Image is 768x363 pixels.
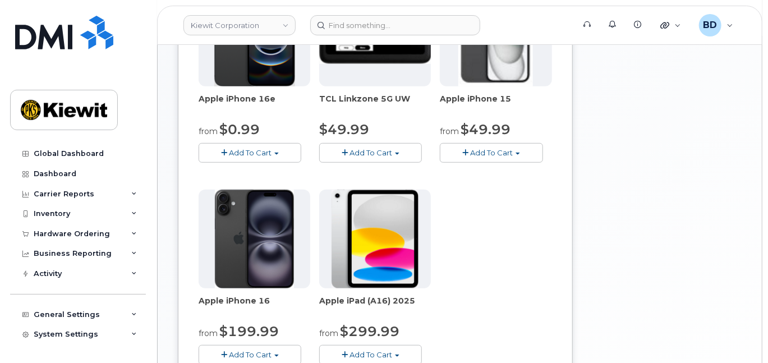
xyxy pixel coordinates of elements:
img: iphone_16_plus.png [215,190,294,288]
button: Add To Cart [440,143,542,163]
img: ipad_11.png [332,190,419,288]
div: Apple iPhone 15 [440,93,551,116]
a: Kiewit Corporation [183,15,296,35]
small: from [319,328,338,338]
small: from [199,126,218,136]
div: Barbara Dye [691,14,741,36]
span: BD [703,19,717,32]
iframe: Messenger Launcher [719,314,760,355]
span: $299.99 [340,323,399,339]
span: $49.99 [461,121,511,137]
div: Apple iPhone 16e [199,93,310,116]
div: Apple iPhone 16 [199,295,310,318]
button: Add To Cart [319,143,422,163]
span: Add To Cart [229,350,272,359]
span: $199.99 [219,323,279,339]
div: TCL Linkzone 5G UW [319,93,431,116]
div: Apple iPad (A16) 2025 [319,295,431,318]
div: Quicklinks [652,14,689,36]
span: Add To Cart [349,148,392,157]
button: Add To Cart [199,143,301,163]
span: $49.99 [319,121,369,137]
span: Add To Cart [349,350,392,359]
span: Add To Cart [470,148,513,157]
input: Find something... [310,15,480,35]
small: from [440,126,459,136]
span: Add To Cart [229,148,272,157]
small: from [199,328,218,338]
span: $0.99 [219,121,260,137]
